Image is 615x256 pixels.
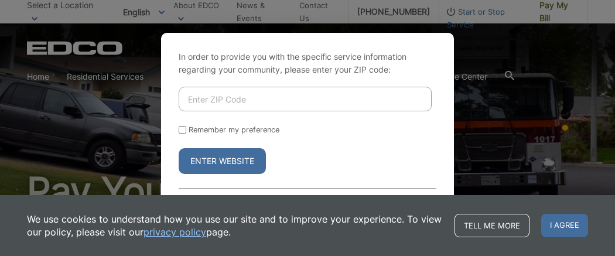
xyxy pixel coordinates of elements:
span: I agree [541,214,588,237]
a: privacy policy [143,226,206,238]
p: We use cookies to understand how you use our site and to improve your experience. To view our pol... [27,213,443,238]
input: Enter ZIP Code [179,87,432,111]
p: In order to provide you with the specific service information regarding your community, please en... [179,50,436,76]
button: Enter Website [179,148,266,174]
label: Remember my preference [189,125,279,134]
a: Tell me more [455,214,529,237]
